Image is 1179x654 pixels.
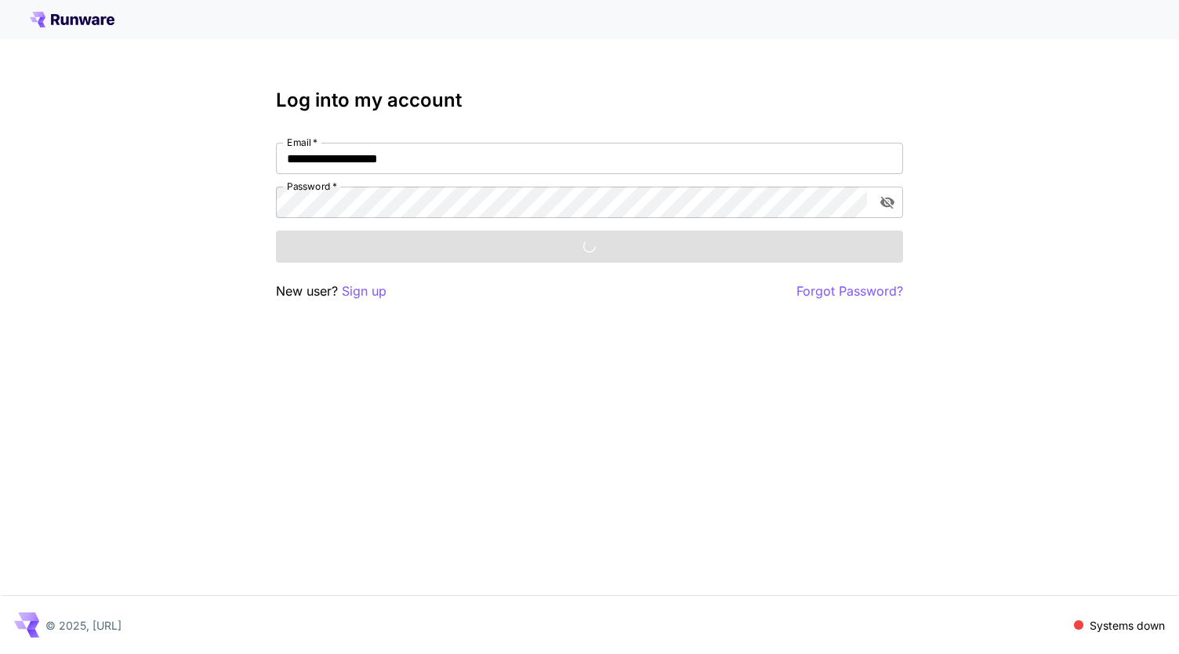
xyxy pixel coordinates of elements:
button: Sign up [342,282,386,301]
p: Systems down [1090,617,1165,634]
label: Email [287,136,317,149]
button: toggle password visibility [873,188,901,216]
label: Password [287,180,337,193]
h3: Log into my account [276,89,903,111]
p: © 2025, [URL] [45,617,122,634]
p: New user? [276,282,386,301]
button: Forgot Password? [796,282,903,301]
